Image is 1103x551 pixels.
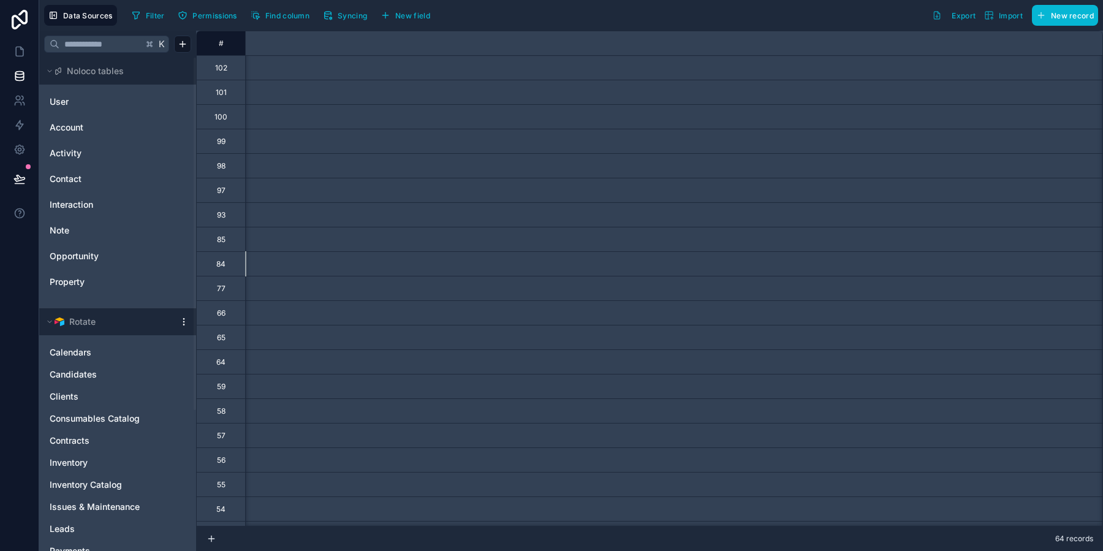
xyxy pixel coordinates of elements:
[44,143,191,163] div: Activity
[50,276,85,288] span: Property
[217,137,226,146] div: 99
[157,40,166,48] span: K
[44,246,191,266] div: Opportunity
[217,431,226,441] div: 57
[50,368,161,381] a: Candidates
[44,365,191,384] div: Candidates
[192,11,237,20] span: Permissions
[217,161,226,171] div: 98
[338,11,367,20] span: Syncing
[216,259,226,269] div: 84
[50,121,83,134] span: Account
[265,11,309,20] span: Find column
[1055,534,1093,544] span: 64 records
[217,480,226,490] div: 55
[217,333,226,343] div: 65
[1032,5,1098,26] button: New record
[216,504,226,514] div: 54
[50,224,69,237] span: Note
[127,6,169,25] button: Filter
[50,147,149,159] a: Activity
[217,382,226,392] div: 59
[376,6,434,25] button: New field
[44,497,191,517] div: Issues & Maintenance
[50,346,161,359] a: Calendars
[216,357,226,367] div: 64
[44,409,191,428] div: Consumables Catalog
[44,343,191,362] div: Calendars
[146,11,165,20] span: Filter
[44,475,191,495] div: Inventory Catalog
[50,147,81,159] span: Activity
[50,412,161,425] a: Consumables Catalog
[928,5,980,26] button: Export
[44,118,191,137] div: Account
[206,39,236,48] div: #
[50,368,97,381] span: Candidates
[50,523,75,535] span: Leads
[50,96,149,108] a: User
[217,308,226,318] div: 66
[50,435,161,447] a: Contracts
[69,316,96,328] span: Rotate
[50,346,91,359] span: Calendars
[50,501,161,513] a: Issues & Maintenance
[217,406,226,416] div: 58
[217,235,226,245] div: 85
[215,63,227,73] div: 102
[216,88,227,97] div: 101
[50,479,122,491] span: Inventory Catalog
[319,6,376,25] a: Syncing
[50,457,161,469] a: Inventory
[44,169,191,189] div: Contact
[217,186,226,196] div: 97
[1027,5,1098,26] a: New record
[50,96,69,108] span: User
[50,199,93,211] span: Interaction
[44,431,191,450] div: Contracts
[44,195,191,215] div: Interaction
[217,284,226,294] div: 77
[44,92,191,112] div: User
[319,6,371,25] button: Syncing
[50,173,81,185] span: Contact
[50,390,78,403] span: Clients
[980,5,1027,26] button: Import
[63,11,113,20] span: Data Sources
[173,6,241,25] button: Permissions
[44,387,191,406] div: Clients
[246,6,314,25] button: Find column
[50,250,149,262] a: Opportunity
[952,11,976,20] span: Export
[44,313,174,330] button: Airtable LogoRotate
[214,112,227,122] div: 100
[44,519,191,539] div: Leads
[44,453,191,473] div: Inventory
[50,250,99,262] span: Opportunity
[50,121,149,134] a: Account
[50,199,149,211] a: Interaction
[44,221,191,240] div: Note
[50,224,149,237] a: Note
[217,455,226,465] div: 56
[50,276,149,288] a: Property
[44,63,184,80] button: Noloco tables
[50,173,149,185] a: Contact
[55,317,64,327] img: Airtable Logo
[50,457,88,469] span: Inventory
[50,390,161,403] a: Clients
[173,6,246,25] a: Permissions
[217,210,226,220] div: 93
[44,5,117,26] button: Data Sources
[50,412,140,425] span: Consumables Catalog
[50,501,140,513] span: Issues & Maintenance
[999,11,1023,20] span: Import
[50,479,161,491] a: Inventory Catalog
[67,65,124,77] span: Noloco tables
[50,523,161,535] a: Leads
[1051,11,1094,20] span: New record
[50,435,89,447] span: Contracts
[395,11,430,20] span: New field
[44,272,191,292] div: Property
